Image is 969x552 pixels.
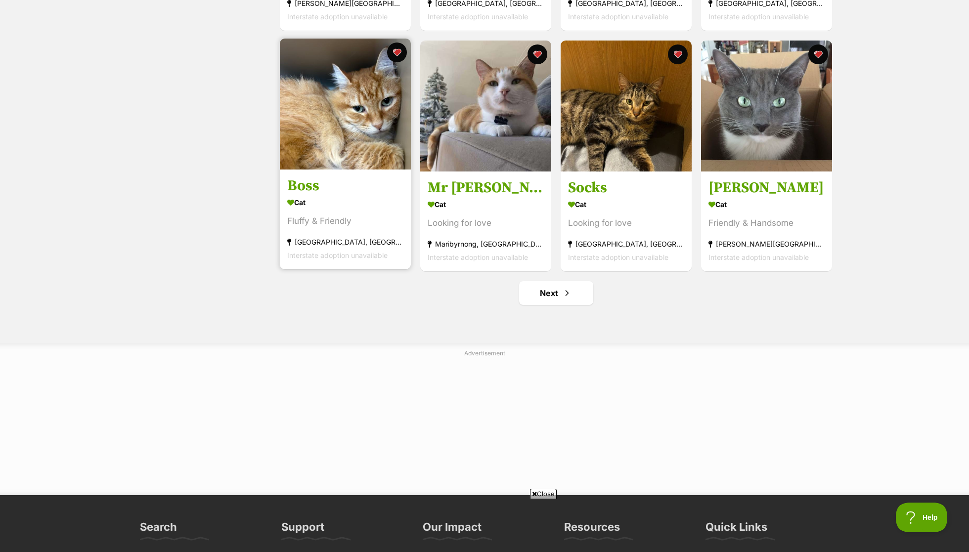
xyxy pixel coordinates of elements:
a: Socks Cat Looking for love [GEOGRAPHIC_DATA], [GEOGRAPHIC_DATA] Interstate adoption unavailable f... [561,171,692,271]
a: [PERSON_NAME] Cat Friendly & Handsome [PERSON_NAME][GEOGRAPHIC_DATA] Interstate adoption unavaila... [701,171,832,271]
div: Cat [568,197,684,212]
a: Next page [519,281,593,305]
div: Maribyrnong, [GEOGRAPHIC_DATA] [428,237,544,251]
span: Close [530,489,557,499]
button: favourite [387,42,407,62]
img: Milo [701,41,832,171]
button: favourite [808,44,828,64]
button: favourite [528,44,547,64]
div: [GEOGRAPHIC_DATA], [GEOGRAPHIC_DATA] [568,237,684,251]
iframe: Help Scout Beacon - Open [896,503,949,532]
a: Boss Cat Fluffy & Friendly [GEOGRAPHIC_DATA], [GEOGRAPHIC_DATA] Interstate adoption unavailable f... [280,169,411,269]
h3: Search [140,520,177,540]
span: Interstate adoption unavailable [287,251,388,259]
span: Interstate adoption unavailable [287,13,388,21]
span: Interstate adoption unavailable [428,13,528,21]
button: favourite [668,44,688,64]
h3: Socks [568,178,684,197]
div: [PERSON_NAME][GEOGRAPHIC_DATA] [708,237,825,251]
div: Cat [428,197,544,212]
h3: Quick Links [705,520,767,540]
iframe: Advertisement [245,362,724,485]
span: Interstate adoption unavailable [428,253,528,261]
a: Mr [PERSON_NAME] Cat Looking for love Maribyrnong, [GEOGRAPHIC_DATA] Interstate adoption unavaila... [420,171,551,271]
div: Looking for love [428,216,544,230]
div: Looking for love [568,216,684,230]
h3: Mr [PERSON_NAME] [428,178,544,197]
div: Cat [708,197,825,212]
h3: [PERSON_NAME] [708,178,825,197]
h3: Boss [287,176,403,195]
img: Mr Potato [420,41,551,171]
h3: Support [281,520,324,540]
div: Friendly & Handsome [708,216,825,230]
img: Boss [280,39,411,170]
div: Cat [287,195,403,210]
span: Interstate adoption unavailable [708,253,809,261]
nav: Pagination [279,281,833,305]
div: [GEOGRAPHIC_DATA], [GEOGRAPHIC_DATA] [287,235,403,249]
div: Fluffy & Friendly [287,214,403,228]
span: Interstate adoption unavailable [568,13,668,21]
img: Socks [561,41,692,171]
span: Interstate adoption unavailable [708,13,809,21]
iframe: Advertisement [305,503,664,547]
span: Interstate adoption unavailable [568,253,668,261]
